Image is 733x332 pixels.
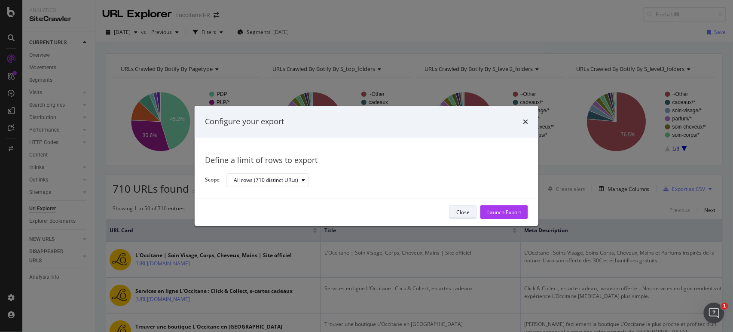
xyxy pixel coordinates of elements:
[195,106,538,226] div: modal
[449,206,477,219] button: Close
[205,116,284,127] div: Configure your export
[480,206,528,219] button: Launch Export
[704,303,724,323] iframe: Intercom live chat
[226,173,309,187] button: All rows (710 distinct URLs)
[487,209,521,216] div: Launch Export
[456,209,470,216] div: Close
[234,178,298,183] div: All rows (710 distinct URLs)
[205,176,220,186] label: Scope
[205,155,528,166] div: Define a limit of rows to export
[523,116,528,127] div: times
[721,303,728,310] span: 1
